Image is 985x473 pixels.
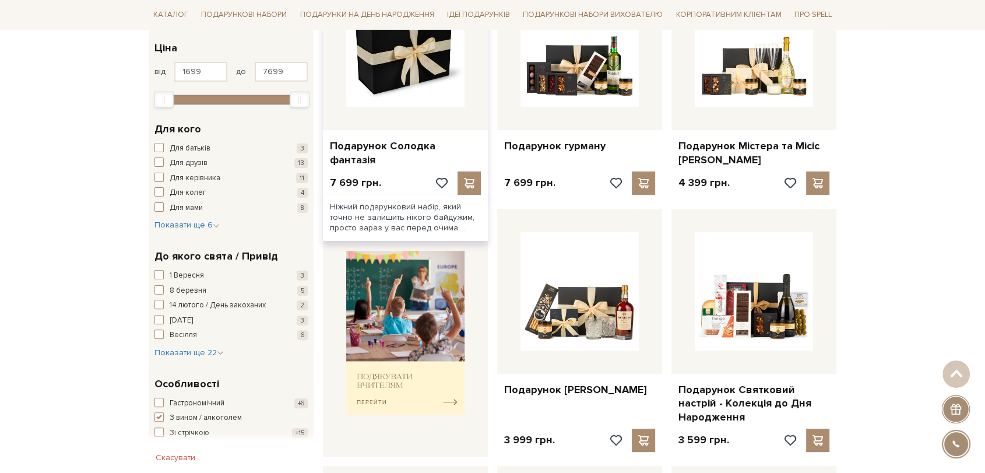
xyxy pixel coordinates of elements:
a: Подарунок гурману [504,139,655,153]
div: Max [290,92,309,108]
span: 3 [297,143,308,153]
a: Ідеї подарунків [442,6,515,24]
button: Гастрономічний +6 [154,398,308,409]
div: Ніжний подарунковий набір, який точно не залишить нікого байдужим, просто зараз у вас перед очима... [323,195,488,241]
button: Зі стрічкою +15 [154,428,308,439]
input: Ціна [255,62,308,82]
button: Показати ще 22 [154,347,224,359]
button: Для друзів 13 [154,157,308,169]
button: З вином / алкоголем [154,412,308,424]
span: Показати ще 22 [154,348,224,358]
span: Гастрономічний [170,398,224,409]
a: Подарункові набори [196,6,291,24]
span: Зі стрічкою [170,428,209,439]
span: 14 лютого / День закоханих [170,300,266,311]
span: 5 [297,286,308,296]
span: 2 [297,300,308,310]
button: Показати ще 6 [154,219,220,231]
a: Подарункові набори вихователю [518,5,667,24]
span: 8 березня [170,285,206,297]
span: Для кого [154,121,201,137]
a: Подарунок Солодка фантазія [330,139,481,167]
input: Ціна [174,62,227,82]
a: Каталог [149,6,193,24]
button: [DATE] 3 [154,315,308,327]
span: Показати ще 6 [154,220,220,230]
p: 3 999 грн. [504,433,555,447]
span: Ціна [154,40,177,56]
p: 7 699 грн. [504,176,555,190]
button: 14 лютого / День закоханих 2 [154,300,308,311]
a: Подарунок [PERSON_NAME] [504,383,655,397]
span: Особливості [154,376,219,392]
p: 4 399 грн. [678,176,730,190]
a: Подарунок Містера та Місіс [PERSON_NAME] [678,139,829,167]
a: Подарунок Святковий настрій - Колекція до Дня Народження [678,383,829,424]
span: 13 [294,158,308,168]
span: 6 [297,330,308,340]
span: Для керівника [170,173,220,184]
p: 7 699 грн. [330,176,381,190]
span: 3 [297,316,308,325]
p: 3 599 грн. [678,433,729,447]
span: 8 [297,203,308,213]
button: Весілля 6 [154,330,308,341]
a: Про Spell [790,6,836,24]
span: Весілля [170,330,197,341]
button: Для батьків 3 [154,143,308,155]
button: 1 Вересня 3 [154,270,308,282]
a: Корпоративним клієнтам [671,5,786,24]
button: Для керівника 11 [154,173,308,184]
span: +6 [294,398,308,408]
button: 8 березня 5 [154,285,308,297]
button: Для колег 4 [154,187,308,199]
span: 3 [297,271,308,281]
div: Min [154,92,174,108]
span: До якого свята / Привід [154,248,278,264]
span: [DATE] [170,315,193,327]
a: Подарунки на День народження [295,6,439,24]
span: від [154,66,166,77]
span: до [236,66,246,77]
img: banner [346,251,465,415]
button: Скасувати [149,449,202,467]
span: 1 Вересня [170,270,204,282]
span: Для друзів [170,157,207,169]
span: З вином / алкоголем [170,412,242,424]
span: +15 [292,428,308,438]
button: Для мами 8 [154,202,308,214]
span: Для колег [170,187,206,199]
span: 4 [297,188,308,198]
span: Для мами [170,202,203,214]
span: 11 [296,173,308,183]
span: Для батьків [170,143,210,155]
